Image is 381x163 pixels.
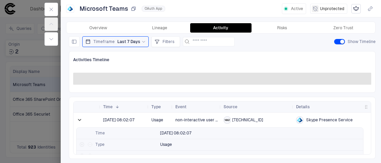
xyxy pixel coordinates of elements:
[277,25,287,31] div: Risks
[333,25,353,31] div: Zero Trust
[159,128,201,138] button: 8/21/2025 12:02:07 (GMT+00:00 UTC)
[160,130,192,136] span: [DATE] 08:02:07
[190,23,252,33] button: Activity
[159,151,223,161] button: non-interactive user sign-in
[351,4,361,13] div: Mark as Crown Jewel
[117,39,140,44] span: Last 7 Days
[79,140,85,149] div: Filter for value
[232,117,263,123] span: [TECHNICAL_ID]
[69,36,82,47] div: Show View Panel
[87,140,93,149] div: Filter out value
[87,152,93,160] div: Filter out value
[145,6,162,11] span: OAuth App
[348,39,376,44] span: Show Timeline
[160,153,213,159] span: non-interactive user sign-in
[103,104,113,110] span: Time
[129,23,190,33] button: Lineage
[95,130,156,136] span: Time
[224,104,237,110] span: Source
[306,117,353,123] span: Skype Presence Service
[67,6,73,11] div: Entra ID
[291,6,303,11] span: Active
[225,117,230,123] div: M&T Bank
[93,39,115,44] span: Timeframe
[68,23,129,33] button: Overview
[103,117,135,123] span: [DATE] 08:02:07
[163,39,174,44] span: Filters
[79,152,85,160] div: Filter for value
[160,142,172,147] span: Usage
[80,5,128,13] span: Microsoft Teams
[73,57,109,63] span: Activities Timeline
[78,3,138,14] button: Microsoft Teams
[95,142,156,147] span: Type
[297,117,302,123] div: Entra ID
[175,104,186,110] span: Event
[151,104,161,110] span: Type
[175,118,228,122] span: non-interactive user sign-in
[320,6,344,11] span: Unprotected
[160,130,192,136] div: 8/21/2025 12:02:07 (GMT+00:00 UTC)
[95,153,156,159] span: Event
[159,139,181,150] button: Usage
[151,113,170,127] span: Usage
[103,117,135,123] div: 8/21/2025 12:02:07 (GMT+00:00 UTC)
[296,104,310,110] span: Details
